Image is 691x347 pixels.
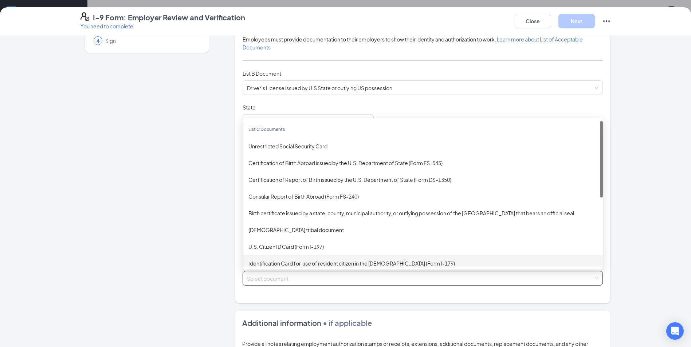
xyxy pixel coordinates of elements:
[321,318,372,327] span: • if applicable
[602,17,611,25] svg: Ellipses
[242,318,321,327] span: Additional information
[248,259,597,267] div: Identification Card for use of resident citizen in the [DEMOGRAPHIC_DATA] (Form I-179)
[105,37,199,44] span: Sign
[248,142,597,150] div: Unrestricted Social Security Card
[558,14,595,28] button: Next
[248,209,597,217] div: Birth certificate issued by a state, county, municipal authority, or outlying possession of the [...
[248,243,597,251] div: U.S. Citizen ID Card (Form I-197)
[243,104,256,111] span: State
[81,23,245,30] p: You need to complete
[93,12,245,23] h4: I-9 Form: Employer Review and Verification
[666,322,684,340] div: Open Intercom Messenger
[247,81,598,95] span: Driver’s License issued by U.S State or outlying US possession
[248,226,597,234] div: [DEMOGRAPHIC_DATA] tribal document
[97,37,99,44] span: 4
[248,176,597,184] div: Certification of Report of Birth issued by the U.S. Department of State (Form DS-1350)
[247,115,369,128] span: Virginia
[248,192,597,200] div: Consular Report of Birth Abroad (Form FS-240)
[248,159,597,167] div: Certification of Birth Abroad issued by the U.S. Department of State (Form FS-545)
[243,70,281,77] span: List B Document
[515,14,551,28] button: Close
[243,36,583,51] span: Employees must provide documentation to their employers to show their identity and authorization ...
[248,127,285,132] span: List C Documents
[81,12,89,21] svg: FormI9EVerifyIcon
